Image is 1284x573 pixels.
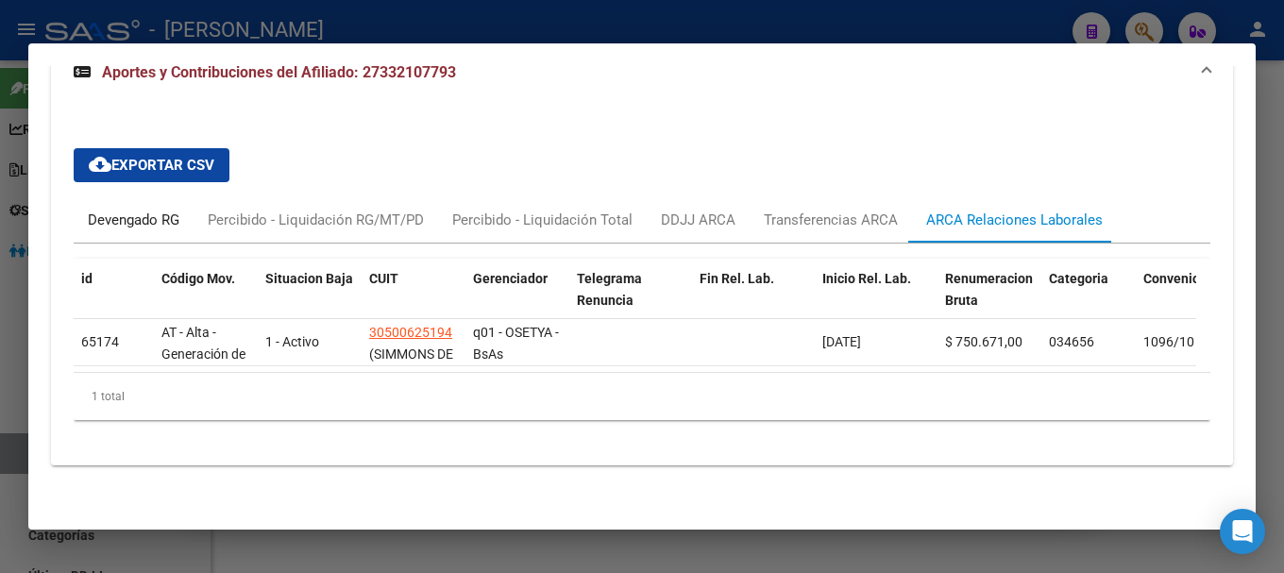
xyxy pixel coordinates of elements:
[161,271,235,286] span: Código Mov.
[926,210,1103,230] div: ARCA Relaciones Laborales
[369,325,452,340] span: 30500625194
[1049,271,1108,286] span: Categoria
[945,271,1033,308] span: Renumeracion Bruta
[102,63,456,81] span: Aportes y Contribuciones del Afiliado: 27332107793
[362,259,465,342] datatable-header-cell: CUIT
[258,259,362,342] datatable-header-cell: Situacion Baja
[700,271,774,286] span: Fin Rel. Lab.
[815,259,938,342] datatable-header-cell: Inicio Rel. Lab.
[945,334,1022,349] span: $ 750.671,00
[473,271,548,286] span: Gerenciador
[89,157,214,174] span: Exportar CSV
[74,148,229,182] button: Exportar CSV
[452,210,633,230] div: Percibido - Liquidación Total
[74,373,1210,420] div: 1 total
[1041,259,1136,342] datatable-header-cell: Categoria
[1049,334,1094,349] span: 034656
[822,271,911,286] span: Inicio Rel. Lab.
[265,334,319,349] span: 1 - Activo
[369,271,398,286] span: CUIT
[661,210,735,230] div: DDJJ ARCA
[1136,259,1230,342] datatable-header-cell: Convenio
[369,346,453,405] span: (SIMMONS DE ARGENTINA SAIC)
[569,259,692,342] datatable-header-cell: Telegrama Renuncia
[51,42,1233,103] mat-expansion-panel-header: Aportes y Contribuciones del Afiliado: 27332107793
[577,271,642,308] span: Telegrama Renuncia
[51,103,1233,465] div: Aportes y Contribuciones del Afiliado: 27332107793
[74,259,154,342] datatable-header-cell: id
[81,271,93,286] span: id
[473,325,559,362] span: q01 - OSETYA - BsAs
[465,259,569,342] datatable-header-cell: Gerenciador
[822,334,861,349] span: [DATE]
[1143,334,1194,349] span: 1096/10
[938,259,1041,342] datatable-header-cell: Renumeracion Bruta
[692,259,815,342] datatable-header-cell: Fin Rel. Lab.
[154,259,258,342] datatable-header-cell: Código Mov.
[764,210,898,230] div: Transferencias ARCA
[81,334,119,349] span: 65174
[161,325,245,383] span: AT - Alta - Generación de clave
[1220,509,1265,554] div: Open Intercom Messenger
[1143,271,1200,286] span: Convenio
[208,210,424,230] div: Percibido - Liquidación RG/MT/PD
[265,271,353,286] span: Situacion Baja
[88,210,179,230] div: Devengado RG
[89,153,111,176] mat-icon: cloud_download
